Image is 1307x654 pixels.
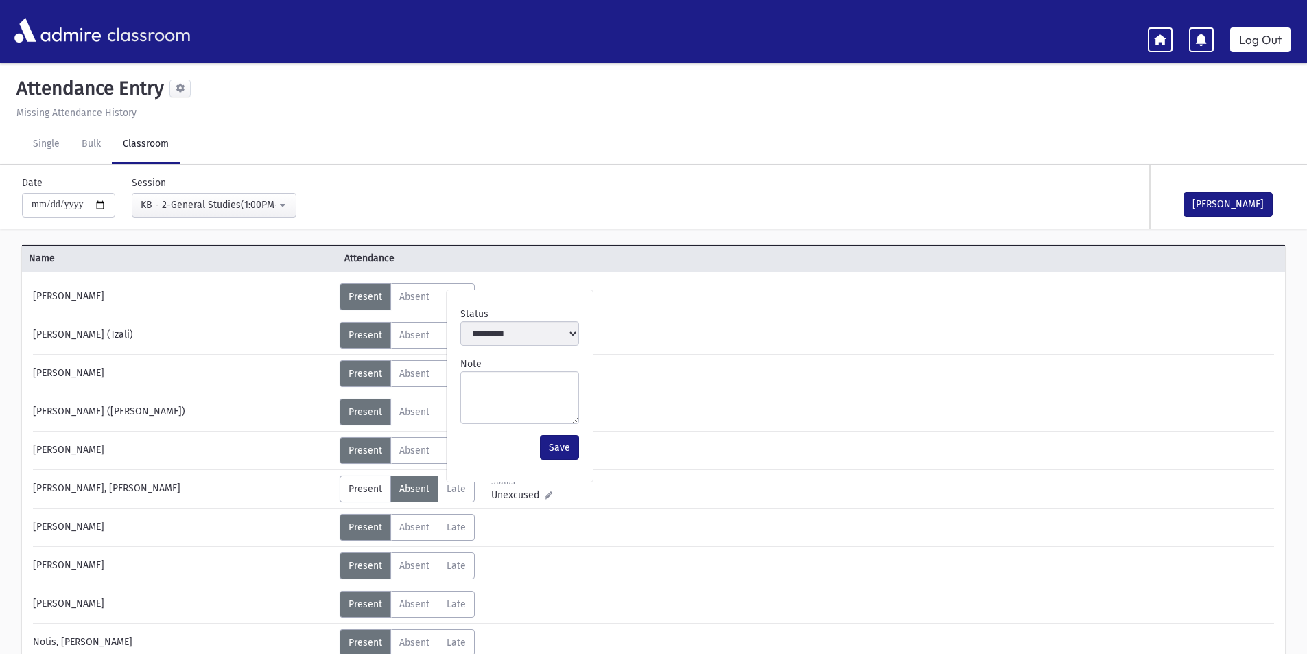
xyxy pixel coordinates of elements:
span: Absent [399,483,429,495]
div: AttTypes [340,437,475,464]
span: Present [349,522,382,533]
div: AttTypes [340,476,475,502]
span: Absent [399,637,429,649]
a: Bulk [71,126,112,164]
button: Save [540,435,579,460]
span: Present [349,368,382,379]
span: Late [447,522,466,533]
label: Status [460,307,488,321]
span: Present [349,637,382,649]
a: Log Out [1230,27,1291,52]
span: Absent [399,329,429,341]
button: KB - 2-General Studies(1:00PM-4:00PM) [132,193,296,218]
div: AttTypes [340,514,475,541]
div: AttTypes [340,399,475,425]
span: Present [349,291,382,303]
a: Single [22,126,71,164]
span: Absent [399,598,429,610]
label: Note [460,357,482,371]
span: Present [349,329,382,341]
div: [PERSON_NAME] (Tzali) [26,322,340,349]
div: [PERSON_NAME] [26,360,340,387]
span: Late [447,560,466,572]
span: Absent [399,368,429,379]
span: Present [349,598,382,610]
label: Session [132,176,166,190]
div: [PERSON_NAME] [26,437,340,464]
div: AttTypes [340,322,475,349]
div: [PERSON_NAME] [26,552,340,579]
span: Name [22,251,338,266]
span: Late [447,483,466,495]
span: Absent [399,560,429,572]
div: [PERSON_NAME] [26,591,340,618]
span: Unexcused [491,488,545,502]
span: Absent [399,406,429,418]
span: Present [349,560,382,572]
div: AttTypes [340,552,475,579]
u: Missing Attendance History [16,107,137,119]
span: classroom [104,12,191,49]
div: AttTypes [340,283,475,310]
div: KB - 2-General Studies(1:00PM-4:00PM) [141,198,276,212]
span: Absent [399,445,429,456]
button: [PERSON_NAME] [1184,192,1273,217]
div: [PERSON_NAME], [PERSON_NAME] [26,476,340,502]
img: AdmirePro [11,14,104,46]
a: Classroom [112,126,180,164]
div: [PERSON_NAME] [26,283,340,310]
div: [PERSON_NAME] ([PERSON_NAME]) [26,399,340,425]
span: Attendance [338,251,653,266]
span: Present [349,445,382,456]
span: Late [447,598,466,610]
div: AttTypes [340,591,475,618]
span: Present [349,483,382,495]
span: Late [447,637,466,649]
span: Absent [399,291,429,303]
div: [PERSON_NAME] [26,514,340,541]
span: Absent [399,522,429,533]
label: Date [22,176,43,190]
div: AttTypes [340,360,475,387]
h5: Attendance Entry [11,77,164,100]
span: Present [349,406,382,418]
a: Missing Attendance History [11,107,137,119]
